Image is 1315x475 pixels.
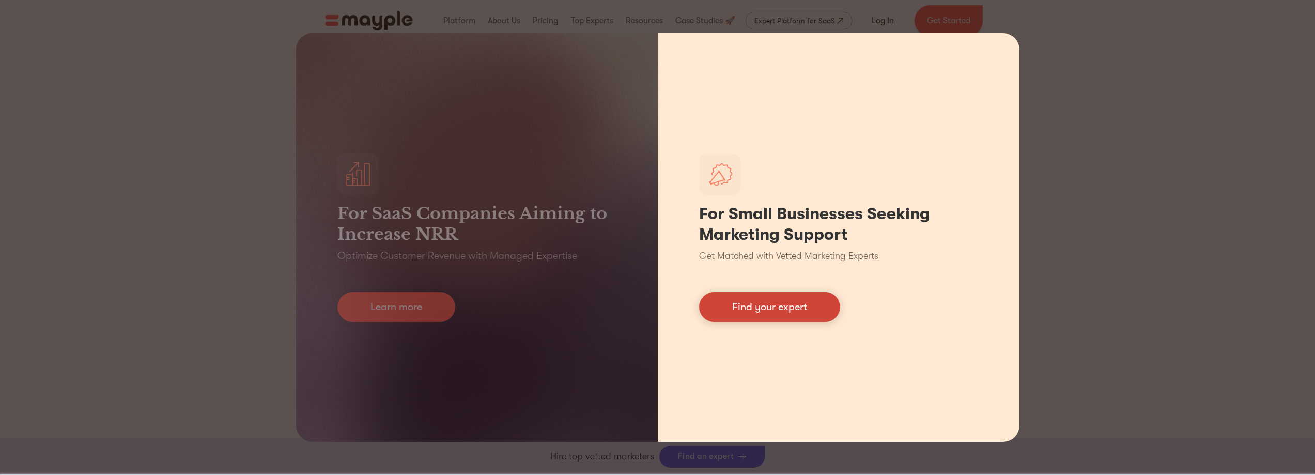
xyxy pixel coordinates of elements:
[699,204,978,245] h1: For Small Businesses Seeking Marketing Support
[337,203,616,244] h3: For SaaS Companies Aiming to Increase NRR
[699,249,878,263] p: Get Matched with Vetted Marketing Experts
[337,292,455,322] a: Learn more
[699,292,840,322] a: Find your expert
[337,249,577,263] p: Optimize Customer Revenue with Managed Expertise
